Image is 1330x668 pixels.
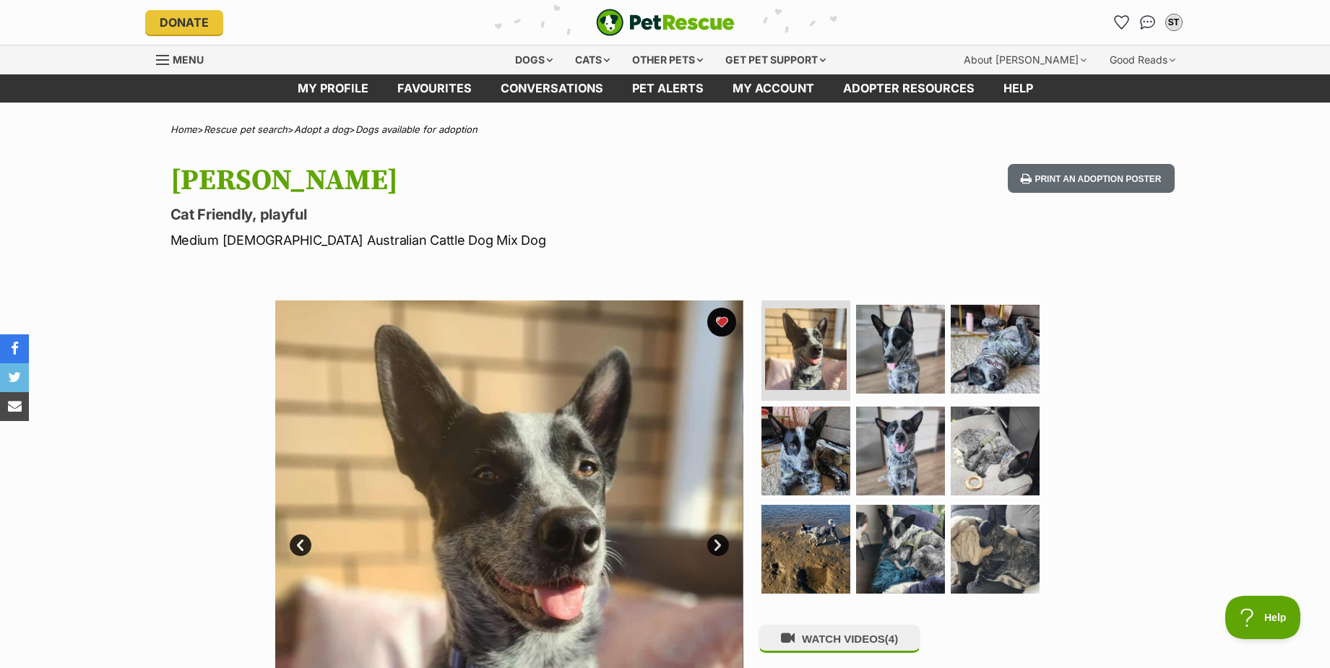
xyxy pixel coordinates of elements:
[718,74,829,103] a: My account
[951,407,1040,495] img: Photo of Tommy
[134,124,1196,135] div: > > >
[145,10,223,35] a: Donate
[173,53,204,66] span: Menu
[1225,596,1301,639] iframe: Help Scout Beacon - Open
[761,407,850,495] img: Photo of Tommy
[156,45,214,71] a: Menu
[856,407,945,495] img: Photo of Tommy
[856,505,945,594] img: Photo of Tommy
[1167,15,1181,30] div: ST
[856,305,945,394] img: Photo of Tommy
[1136,11,1160,34] a: Conversations
[759,625,920,653] button: WATCH VIDEOS(4)
[170,230,782,250] p: Medium [DEMOGRAPHIC_DATA] Australian Cattle Dog Mix Dog
[1008,164,1174,194] button: Print an adoption poster
[885,633,898,645] span: (4)
[989,74,1048,103] a: Help
[707,308,736,337] button: favourite
[565,45,620,74] div: Cats
[765,308,847,390] img: Photo of Tommy
[294,123,349,135] a: Adopt a dog
[290,534,311,556] a: Prev
[951,305,1040,394] img: Photo of Tommy
[1140,15,1155,30] img: chat-41dd97257d64d25036548639549fe6c8038ab92f7586957e7f3b1b290dea8141.svg
[1100,45,1186,74] div: Good Reads
[170,164,782,197] h1: [PERSON_NAME]
[1110,11,1133,34] a: Favourites
[355,123,478,135] a: Dogs available for adoption
[618,74,718,103] a: Pet alerts
[204,123,288,135] a: Rescue pet search
[1110,11,1186,34] ul: Account quick links
[622,45,713,74] div: Other pets
[596,9,735,36] a: PetRescue
[951,505,1040,594] img: Photo of Tommy
[170,204,782,225] p: Cat Friendly, playful
[829,74,989,103] a: Adopter resources
[170,123,197,135] a: Home
[596,9,735,36] img: logo-e224e6f780fb5917bec1dbf3a21bbac754714ae5b6737aabdf751b685950b380.svg
[707,534,729,556] a: Next
[486,74,618,103] a: conversations
[761,505,850,594] img: Photo of Tommy
[1162,11,1186,34] button: My account
[505,45,563,74] div: Dogs
[954,45,1097,74] div: About [PERSON_NAME]
[283,74,383,103] a: My profile
[715,45,836,74] div: Get pet support
[383,74,486,103] a: Favourites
